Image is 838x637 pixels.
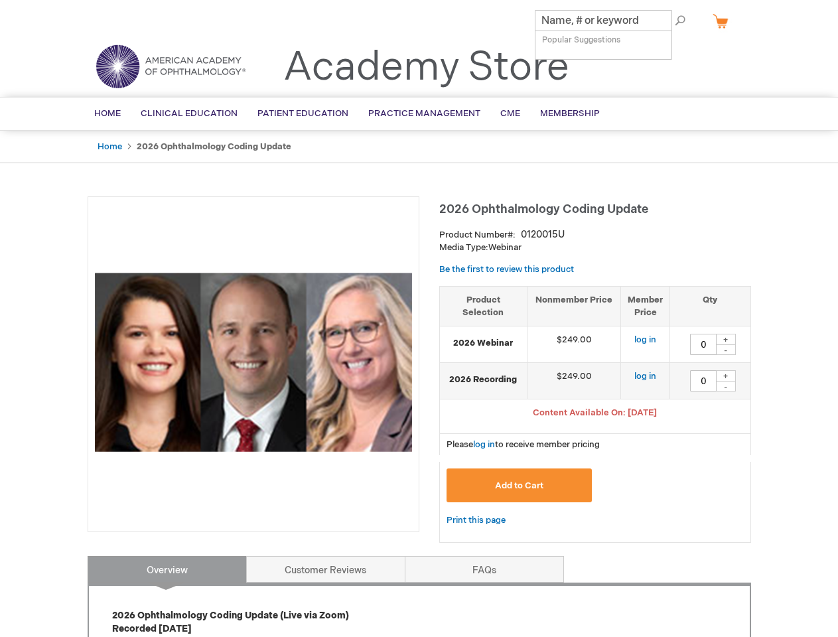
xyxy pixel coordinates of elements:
th: Qty [670,286,750,326]
span: Search [641,7,691,33]
a: Academy Store [283,44,569,92]
a: Home [98,141,122,152]
span: CME [500,108,520,119]
div: - [716,381,736,391]
span: Clinical Education [141,108,238,119]
p: Webinar [439,242,751,254]
strong: Product Number [439,230,516,240]
th: Member Price [621,286,670,326]
td: $249.00 [527,363,621,399]
a: Overview [88,556,247,583]
span: Please to receive member pricing [447,439,600,450]
span: Add to Cart [495,480,543,491]
span: Popular Suggestions [542,35,620,45]
a: log in [634,334,656,345]
div: + [716,370,736,382]
a: FAQs [405,556,564,583]
input: Name, # or keyword [535,10,672,31]
button: Add to Cart [447,468,593,502]
span: Practice Management [368,108,480,119]
th: Nonmember Price [527,286,621,326]
div: + [716,334,736,345]
strong: Media Type: [439,242,488,253]
span: Membership [540,108,600,119]
div: 0120015U [521,228,565,242]
th: Product Selection [440,286,527,326]
span: Home [94,108,121,119]
span: Content Available On: [DATE] [533,407,657,418]
span: 2026 Ophthalmology Coding Update [439,202,648,216]
div: - [716,344,736,355]
a: Customer Reviews [246,556,405,583]
a: Print this page [447,512,506,529]
td: $249.00 [527,326,621,363]
a: Be the first to review this product [439,264,574,275]
strong: 2026 Recording [447,374,521,386]
span: Patient Education [257,108,348,119]
input: Qty [690,370,717,391]
a: log in [473,439,495,450]
input: Qty [690,334,717,355]
img: 2026 Ophthalmology Coding Update [95,204,412,521]
strong: 2026 Webinar [447,337,521,350]
a: log in [634,371,656,382]
strong: 2026 Ophthalmology Coding Update [137,141,291,152]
